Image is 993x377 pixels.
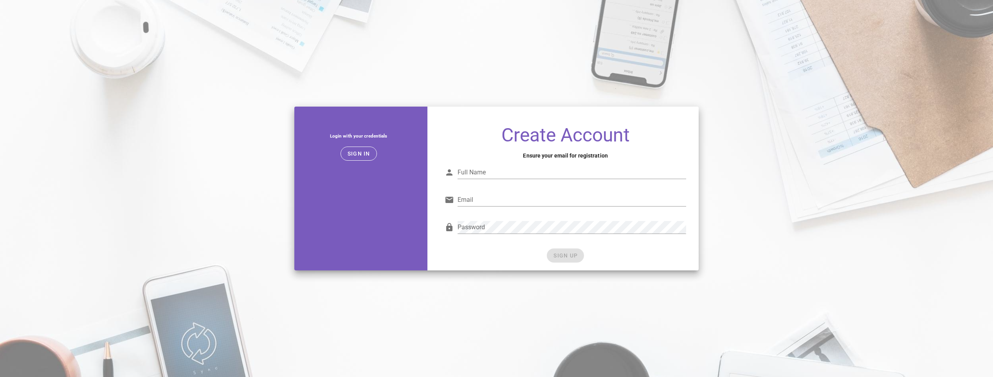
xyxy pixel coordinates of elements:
[341,147,377,161] button: Sign in
[445,125,686,145] h1: Create Account
[347,150,370,157] span: Sign in
[886,326,989,363] iframe: Tidio Chat
[445,151,686,160] h4: Ensure your email for registration
[301,132,416,140] h5: Login with your credentials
